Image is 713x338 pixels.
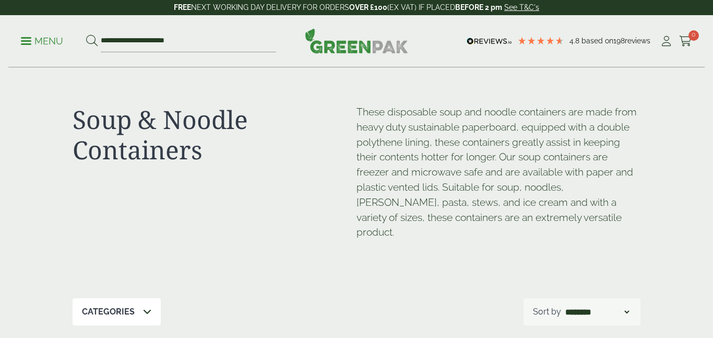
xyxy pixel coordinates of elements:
select: Shop order [563,306,631,318]
span: Based on [581,37,613,45]
span: 4.8 [569,37,581,45]
p: Categories [82,306,135,318]
p: These disposable soup and noodle containers are made from heavy duty sustainable paperboard, equi... [356,104,640,240]
span: 198 [613,37,625,45]
div: 4.79 Stars [517,36,564,45]
h1: Soup & Noodle Containers [73,104,356,165]
strong: OVER £100 [349,3,387,11]
span: reviews [625,37,650,45]
p: Sort by [533,306,561,318]
a: See T&C's [504,3,539,11]
strong: BEFORE 2 pm [455,3,502,11]
i: My Account [660,36,673,46]
i: Cart [679,36,692,46]
img: GreenPak Supplies [305,28,408,53]
a: Menu [21,35,63,45]
img: REVIEWS.io [467,38,512,45]
strong: FREE [174,3,191,11]
a: 0 [679,33,692,49]
p: Menu [21,35,63,48]
span: 0 [688,30,699,41]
